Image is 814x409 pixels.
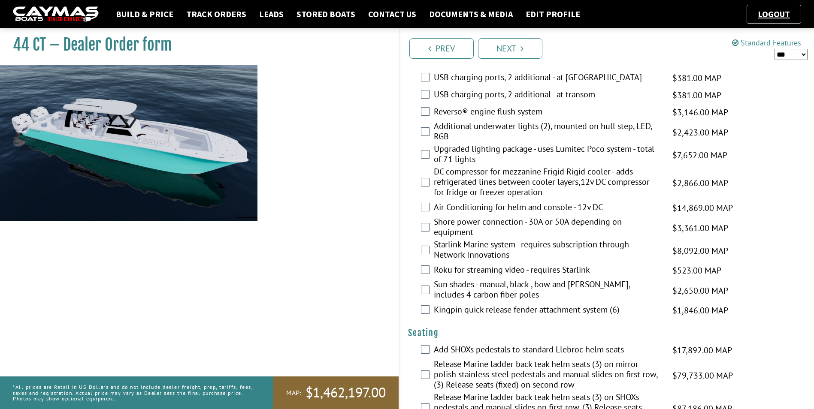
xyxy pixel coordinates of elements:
span: $8,092.00 MAP [672,244,728,257]
h1: 44 CT – Dealer Order form [13,35,377,54]
label: Shore power connection - 30A or 50A depending on equipment [434,217,662,239]
span: $1,462,197.00 [306,384,386,402]
span: $7,652.00 MAP [672,149,727,162]
p: *All prices are Retail in US Dollars and do not include dealer freight, prep, tariffs, fees, taxe... [13,380,254,406]
span: MAP: [286,388,301,397]
span: $79,733.00 MAP [672,369,733,382]
label: Kingpin quick release fender attachment system (6) [434,304,662,317]
span: $2,650.00 MAP [672,284,728,297]
label: Upgraded lighting package - uses Lumitec Poco system - total of 71 lights [434,144,662,166]
a: Stored Boats [292,9,360,20]
a: Track Orders [182,9,251,20]
span: $523.00 MAP [672,264,721,277]
span: $17,892.00 MAP [672,344,732,357]
span: $381.00 MAP [672,72,721,84]
span: $1,846.00 MAP [672,304,728,317]
label: Starlink Marine system - requires subscription through Network Innovations [434,239,662,262]
a: Contact Us [364,9,421,20]
span: $2,866.00 MAP [672,177,728,189]
label: USB charging ports, 2 additional - at transom [434,89,662,102]
img: caymas-dealer-connect-2ed40d3bc7270c1d8d7ffb4b79bf05adc795679939227970def78ec6f6c03838.gif [13,6,99,22]
span: $2,423.00 MAP [672,126,728,139]
label: Air Conditioning for helm and console - 12v DC [434,202,662,214]
a: Prev [409,38,474,59]
label: Additional underwater lights (2), mounted on hull step, LED, RGB [434,121,662,144]
label: USB charging ports, 2 additional - at [GEOGRAPHIC_DATA] [434,72,662,84]
a: Standard Features [732,38,801,48]
span: $3,146.00 MAP [672,106,728,119]
label: Sun shades - manual, black , bow and [PERSON_NAME], includes 4 carbon fiber poles [434,279,662,302]
a: Documents & Media [425,9,517,20]
a: Next [478,38,542,59]
label: Roku for streaming video - requires Starlink [434,265,662,277]
span: $3,361.00 MAP [672,222,728,235]
label: DC compressor for mezzanine Frigid Rigid cooler - adds refrigerated lines between cooler layers,1... [434,166,662,199]
h4: Seating [408,328,806,338]
a: Leads [255,9,288,20]
a: Logout [753,9,794,19]
a: Edit Profile [521,9,584,20]
label: Reverso® engine flush system [434,106,662,119]
label: Add SHOXs pedestals to standard Llebroc helm seats [434,344,662,357]
span: $14,869.00 MAP [672,201,733,214]
a: MAP:$1,462,197.00 [273,376,399,409]
a: Build & Price [112,9,178,20]
span: $381.00 MAP [672,89,721,102]
label: Release Marine ladder back teak helm seats (3) on mirror polish stainless steel pedestals and man... [434,359,662,392]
